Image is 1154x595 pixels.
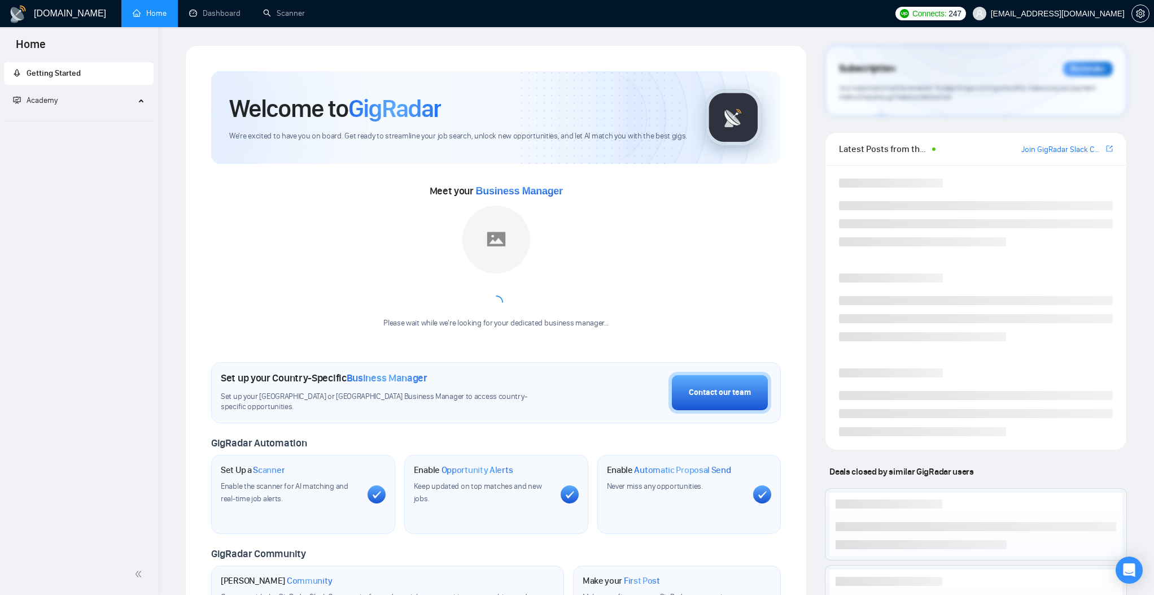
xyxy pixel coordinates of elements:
[1063,62,1113,76] div: Reminder
[377,318,615,329] div: Please wait while we're looking for your dedicated business manager...
[689,386,751,399] div: Contact our team
[1132,9,1149,18] span: setting
[976,10,983,18] span: user
[221,481,348,503] span: Enable the scanner for AI matching and real-time job alerts.
[221,372,427,384] h1: Set up your Country-Specific
[263,8,305,18] a: searchScanner
[189,8,241,18] a: dashboardDashboard
[253,464,285,476] span: Scanner
[900,9,909,18] img: upwork-logo.png
[1116,557,1143,584] div: Open Intercom Messenger
[27,68,81,78] span: Getting Started
[134,568,146,580] span: double-left
[13,95,58,105] span: Academy
[221,464,285,476] h1: Set Up a
[1106,144,1113,154] a: export
[229,93,441,124] h1: Welcome to
[221,392,551,413] span: Set up your [GEOGRAPHIC_DATA] or [GEOGRAPHIC_DATA] Business Manager to access country-specific op...
[825,462,978,481] span: Deals closed by similar GigRadar users
[4,116,154,124] li: Academy Homepage
[347,372,427,384] span: Business Manager
[839,59,895,79] span: Subscription
[607,481,703,491] span: Never miss any opportunities.
[9,5,27,23] img: logo
[583,575,660,587] h1: Make your
[607,464,731,476] h1: Enable
[13,69,21,77] span: rocket
[668,372,771,414] button: Contact our team
[133,8,167,18] a: homeHome
[634,464,731,476] span: Automatic Proposal Send
[442,464,513,476] span: Opportunity Alerts
[430,185,563,197] span: Meet your
[348,93,441,124] span: GigRadar
[462,206,530,273] img: placeholder.png
[229,131,687,142] span: We're excited to have you on board. Get ready to streamline your job search, unlock new opportuni...
[7,36,55,60] span: Home
[839,142,929,156] span: Latest Posts from the GigRadar Community
[414,481,542,503] span: Keep updated on top matches and new jobs.
[624,575,660,587] span: First Post
[4,62,154,85] li: Getting Started
[211,437,307,449] span: GigRadar Automation
[1106,144,1113,153] span: export
[27,95,58,105] span: Academy
[221,575,333,587] h1: [PERSON_NAME]
[487,293,505,311] span: loading
[912,7,946,20] span: Connects:
[414,464,513,476] h1: Enable
[1131,9,1149,18] a: setting
[948,7,961,20] span: 247
[1131,5,1149,23] button: setting
[287,575,333,587] span: Community
[839,84,1095,102] span: Your subscription will be renewed. To keep things running smoothly, make sure your payment method...
[211,548,306,560] span: GigRadar Community
[13,96,21,104] span: fund-projection-screen
[476,185,563,197] span: Business Manager
[1021,144,1104,156] a: Join GigRadar Slack Community
[705,89,762,146] img: gigradar-logo.png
